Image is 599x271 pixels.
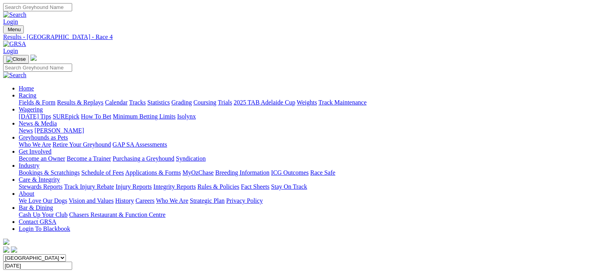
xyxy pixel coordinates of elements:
[3,34,590,41] a: Results - [GEOGRAPHIC_DATA] - Race 4
[113,155,174,162] a: Purchasing a Greyhound
[19,99,590,106] div: Racing
[113,141,167,148] a: GAP SA Assessments
[19,197,590,204] div: About
[3,3,72,11] input: Search
[115,197,134,204] a: History
[19,211,590,218] div: Bar & Dining
[19,148,51,155] a: Get Involved
[30,55,37,61] img: logo-grsa-white.png
[19,134,68,141] a: Greyhounds as Pets
[19,120,57,127] a: News & Media
[81,169,124,176] a: Schedule of Fees
[64,183,114,190] a: Track Injury Rebate
[19,169,590,176] div: Industry
[190,197,225,204] a: Strategic Plan
[57,99,103,106] a: Results & Replays
[3,25,24,34] button: Toggle navigation
[19,211,67,218] a: Cash Up Your Club
[153,183,196,190] a: Integrity Reports
[172,99,192,106] a: Grading
[19,127,33,134] a: News
[53,113,79,120] a: SUREpick
[19,162,39,169] a: Industry
[234,99,295,106] a: 2025 TAB Adelaide Cup
[11,246,17,253] img: twitter.svg
[19,225,70,232] a: Login To Blackbook
[3,41,26,48] img: GRSA
[19,113,51,120] a: [DATE] Tips
[81,113,112,120] a: How To Bet
[310,169,335,176] a: Race Safe
[156,197,188,204] a: Who We Are
[297,99,317,106] a: Weights
[193,99,216,106] a: Coursing
[197,183,239,190] a: Rules & Policies
[19,85,34,92] a: Home
[319,99,367,106] a: Track Maintenance
[3,11,27,18] img: Search
[3,48,18,54] a: Login
[19,99,55,106] a: Fields & Form
[105,99,128,106] a: Calendar
[67,155,111,162] a: Become a Trainer
[271,169,308,176] a: ICG Outcomes
[69,211,165,218] a: Chasers Restaurant & Function Centre
[6,56,26,62] img: Close
[241,183,269,190] a: Fact Sheets
[19,106,43,113] a: Wagering
[19,183,62,190] a: Stewards Reports
[115,183,152,190] a: Injury Reports
[3,239,9,245] img: logo-grsa-white.png
[135,197,154,204] a: Careers
[125,169,181,176] a: Applications & Forms
[53,141,111,148] a: Retire Your Greyhound
[3,18,18,25] a: Login
[34,127,84,134] a: [PERSON_NAME]
[215,169,269,176] a: Breeding Information
[19,155,590,162] div: Get Involved
[19,127,590,134] div: News & Media
[19,218,56,225] a: Contact GRSA
[19,183,590,190] div: Care & Integrity
[19,141,590,148] div: Greyhounds as Pets
[19,155,65,162] a: Become an Owner
[147,99,170,106] a: Statistics
[113,113,175,120] a: Minimum Betting Limits
[183,169,214,176] a: MyOzChase
[19,113,590,120] div: Wagering
[19,92,36,99] a: Racing
[176,155,206,162] a: Syndication
[218,99,232,106] a: Trials
[3,72,27,79] img: Search
[69,197,113,204] a: Vision and Values
[226,197,263,204] a: Privacy Policy
[3,64,72,72] input: Search
[8,27,21,32] span: Menu
[3,262,72,270] input: Select date
[177,113,196,120] a: Isolynx
[271,183,307,190] a: Stay On Track
[19,190,34,197] a: About
[129,99,146,106] a: Tracks
[19,169,80,176] a: Bookings & Scratchings
[3,55,29,64] button: Toggle navigation
[19,141,51,148] a: Who We Are
[19,197,67,204] a: We Love Our Dogs
[3,246,9,253] img: facebook.svg
[19,204,53,211] a: Bar & Dining
[19,176,60,183] a: Care & Integrity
